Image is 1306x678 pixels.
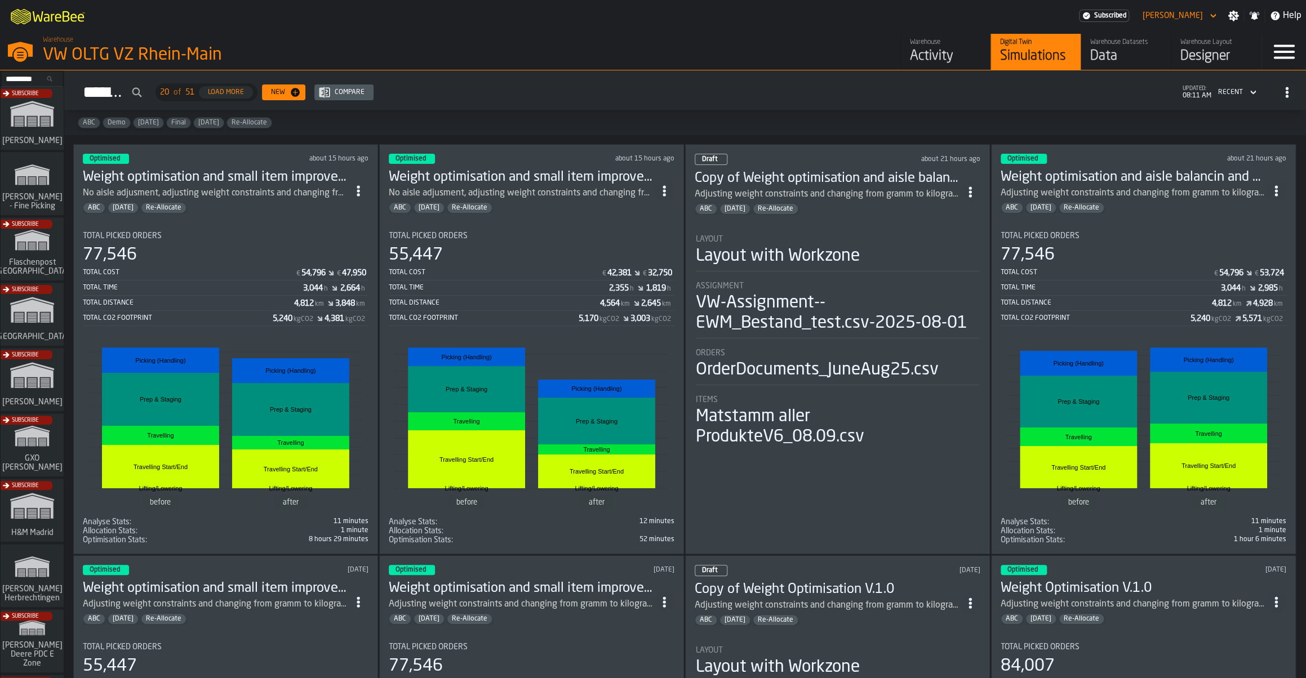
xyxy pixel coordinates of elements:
[325,314,344,323] div: Stat Value
[389,231,468,240] span: Total Picked Orders
[579,314,598,323] div: Stat Value
[12,91,38,97] span: Subscribe
[1,152,64,217] a: link-to-/wh/i/48cbecf7-1ea2-4bc9-a439-03d5b66e1a58/simulations
[1001,597,1266,611] div: Adjusting weight constraints and changing from gramm to kilogramme
[389,597,654,611] div: Adjusting weight constraints and changing from gramm to kilogramme and putting small parts in fix...
[1242,285,1246,293] span: h
[1001,518,1141,527] div: Title
[695,224,980,449] section: card-SimulationDashboardCard-draft
[389,518,437,527] span: Analyse Stats:
[83,643,162,652] span: Total Picked Orders
[389,518,674,527] div: stat-Analyse Stats:
[696,407,979,447] div: Matstamm aller ProdukteV6_08.09.csv
[607,269,632,278] div: Stat Value
[389,314,579,322] div: Total CO2 Footprint
[702,156,718,163] span: Draft
[1001,168,1266,186] div: Weight optimisation and aisle balancin and small item improvement V3..0
[447,615,492,623] span: Re-Allocate
[103,119,130,127] span: Demo
[389,518,530,527] div: Title
[83,565,129,575] div: status-3 2
[228,527,369,534] div: 1 minute
[141,204,186,212] span: Re-Allocate
[83,231,162,240] span: Total Picked Orders
[1143,11,1203,20] div: DropdownMenuValue-Sebastian Petruch Petruch
[389,536,674,545] span: 55,280
[1001,536,1141,545] div: Title
[1001,269,1213,276] div: Total Cost
[83,314,273,322] div: Total CO2 Footprint
[83,597,348,611] div: Adjusting weight constraints and changing from gramm to kilogramme and putting small parts in fix...
[1001,518,1286,527] div: stat-Analyse Stats:
[1002,337,1285,515] div: stat-
[1001,536,1286,545] span: 55,280
[73,144,378,554] div: ItemListCard-DashboardItemContainer
[389,299,600,307] div: Total Distance
[83,536,224,545] div: Title
[646,284,666,293] div: Stat Value
[602,270,606,278] span: €
[667,285,671,293] span: h
[641,299,661,308] div: Stat Value
[695,581,960,599] div: Copy of Weight Optimisation V.1.0
[1201,498,1217,506] text: after
[12,483,38,489] span: Subscribe
[910,47,981,65] div: Activity
[83,527,137,536] span: Allocation Stats:
[389,536,530,545] div: Title
[695,154,727,165] div: status-0 2
[651,315,671,323] span: kgCO2
[662,300,671,308] span: km
[696,235,723,244] span: Layout
[294,299,314,308] div: Stat Value
[1001,536,1065,545] span: Optimisation Stats:
[83,643,368,652] div: Title
[696,349,725,358] span: Orders
[1001,231,1286,240] div: Title
[294,315,313,323] span: kgCO2
[315,300,324,308] span: km
[1001,245,1055,265] div: 77,546
[1081,34,1171,70] a: link-to-/wh/i/44979e6c-6f66-405e-9874-c1e29f02a54a/data
[599,315,619,323] span: kgCO2
[696,293,979,333] div: VW-Assignment--EWM_Bestand_test.csv-2025-08-01
[199,86,253,99] button: button-Load More
[83,186,348,200] div: No aisle adjusment, adjusting weight constraints and changing from gramm to kilogramme and puttin...
[1146,527,1287,534] div: 1 minute
[695,599,960,612] div: Adjusting weight constraints and changing from gramm to kilogramme
[1,87,64,152] a: link-to-/wh/i/72fe6713-8242-4c3c-8adf-5d67388ea6d5/simulations
[335,299,355,308] div: Stat Value
[1263,315,1283,323] span: kgCO2
[342,269,366,278] div: Stat Value
[1218,88,1243,96] div: DropdownMenuValue-4
[389,579,654,597] h3: Weight optimisation and small item improvement V.1.0
[1,609,64,675] a: link-to-/wh/i/9d85c013-26f4-4c06-9c7d-6d35b33af13a/simulations
[83,284,303,292] div: Total Time
[296,270,300,278] span: €
[1001,579,1266,597] div: Weight Optimisation V.1.0
[414,204,444,212] span: Feb/25
[1171,34,1261,70] a: link-to-/wh/i/44979e6c-6f66-405e-9874-c1e29f02a54a/designer
[83,536,147,545] span: Optimisation Stats:
[1001,222,1286,545] section: card-SimulationDashboardCard-optimised
[609,284,629,293] div: Stat Value
[685,144,990,554] div: ItemListCard-DashboardItemContainer
[1,544,64,609] a: link-to-/wh/i/f0a6b354-7883-413a-84ff-a65eb9c31f03/simulations
[1001,527,1141,536] div: Title
[1001,204,1023,212] span: ABC
[695,169,960,188] h3: Copy of Weight optimisation and aisle balancin and small item improvement V3..0
[134,119,163,127] span: Feb/25
[228,536,369,543] div: 8 hours 29 minutes
[389,527,530,536] div: Title
[753,616,798,624] span: Re-Allocate
[337,270,341,278] span: €
[1,283,64,348] a: link-to-/wh/i/b5402f52-ce28-4f27-b3d4-5c6d76174849/simulations
[108,615,138,623] span: Feb/25
[600,299,620,308] div: Stat Value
